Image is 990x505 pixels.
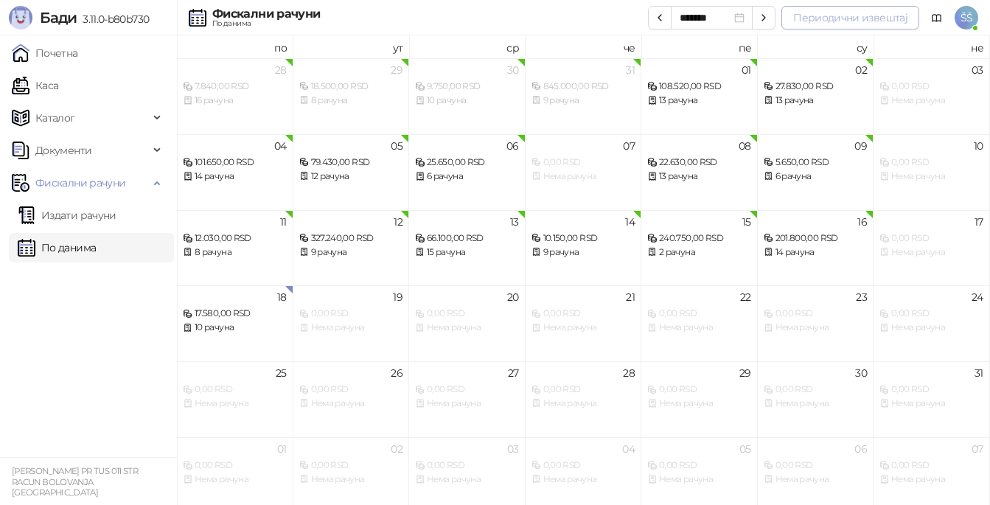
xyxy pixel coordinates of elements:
[9,6,32,29] img: Logo
[764,397,868,411] div: Нема рачуна
[739,141,751,151] div: 08
[409,210,526,286] td: 2025-08-13
[975,368,983,378] div: 31
[299,94,403,108] div: 8 рачуна
[299,307,403,321] div: 0,00 RSD
[40,9,77,27] span: Бади
[394,217,402,227] div: 12
[874,35,990,58] th: не
[647,459,751,473] div: 0,00 RSD
[531,473,635,487] div: Нема рачуна
[647,321,751,335] div: Нема рачуна
[293,285,410,361] td: 2025-08-19
[299,170,403,184] div: 12 рачуна
[183,170,287,184] div: 14 рачуна
[183,231,287,245] div: 12.030,00 RSD
[764,231,868,245] div: 201.800,00 RSD
[641,134,758,210] td: 2025-08-08
[299,321,403,335] div: Нема рачуна
[415,473,519,487] div: Нема рачуна
[647,245,751,260] div: 2 рачуна
[177,58,293,134] td: 2025-07-28
[622,444,635,454] div: 04
[506,141,519,151] div: 06
[742,65,751,75] div: 01
[409,58,526,134] td: 2025-07-30
[647,94,751,108] div: 13 рачуна
[183,383,287,397] div: 0,00 RSD
[739,444,751,454] div: 05
[854,444,867,454] div: 06
[299,473,403,487] div: Нема рачуна
[641,58,758,134] td: 2025-08-01
[391,368,402,378] div: 26
[299,156,403,170] div: 79.430,00 RSD
[35,136,91,165] span: Документи
[18,201,116,230] a: Издати рачуни
[781,6,919,29] button: Периодични извештај
[647,231,751,245] div: 240.750,00 RSD
[526,210,642,286] td: 2025-08-14
[874,210,990,286] td: 2025-08-17
[299,80,403,94] div: 18.500,00 RSD
[12,466,138,498] small: [PERSON_NAME] PR TUS 011 STR RACUN BOLOVANJA [GEOGRAPHIC_DATA]
[764,307,868,321] div: 0,00 RSD
[183,473,287,487] div: Нема рачуна
[274,141,287,151] div: 04
[623,141,635,151] div: 07
[277,444,287,454] div: 01
[625,217,635,227] div: 14
[879,94,983,108] div: Нема рачуна
[526,134,642,210] td: 2025-08-07
[879,459,983,473] div: 0,00 RSD
[183,80,287,94] div: 7.840,00 RSD
[531,231,635,245] div: 10.150,00 RSD
[18,233,96,262] a: По данима
[626,65,635,75] div: 31
[874,58,990,134] td: 2025-08-03
[409,361,526,437] td: 2025-08-27
[879,307,983,321] div: 0,00 RSD
[508,368,519,378] div: 27
[12,71,58,100] a: Каса
[507,444,519,454] div: 03
[183,156,287,170] div: 101.650,00 RSD
[647,473,751,487] div: Нема рачуна
[647,170,751,184] div: 13 рачуна
[626,292,635,302] div: 21
[758,285,874,361] td: 2025-08-23
[275,65,287,75] div: 28
[641,35,758,58] th: пе
[531,321,635,335] div: Нема рачуна
[764,245,868,260] div: 14 рачуна
[764,459,868,473] div: 0,00 RSD
[531,307,635,321] div: 0,00 RSD
[299,459,403,473] div: 0,00 RSD
[183,321,287,335] div: 10 рачуна
[293,134,410,210] td: 2025-08-05
[857,217,867,227] div: 16
[177,361,293,437] td: 2025-08-25
[739,368,751,378] div: 29
[531,170,635,184] div: Нема рачуна
[299,383,403,397] div: 0,00 RSD
[391,141,402,151] div: 05
[855,65,867,75] div: 02
[647,383,751,397] div: 0,00 RSD
[975,217,983,227] div: 17
[879,397,983,411] div: Нема рачуна
[879,473,983,487] div: Нема рачуна
[764,156,868,170] div: 5.650,00 RSD
[299,231,403,245] div: 327.240,00 RSD
[35,168,125,198] span: Фискални рачуни
[764,473,868,487] div: Нема рачуна
[972,444,983,454] div: 07
[415,94,519,108] div: 10 рачуна
[293,361,410,437] td: 2025-08-26
[647,307,751,321] div: 0,00 RSD
[409,35,526,58] th: ср
[293,35,410,58] th: ут
[879,156,983,170] div: 0,00 RSD
[531,245,635,260] div: 9 рачуна
[177,35,293,58] th: по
